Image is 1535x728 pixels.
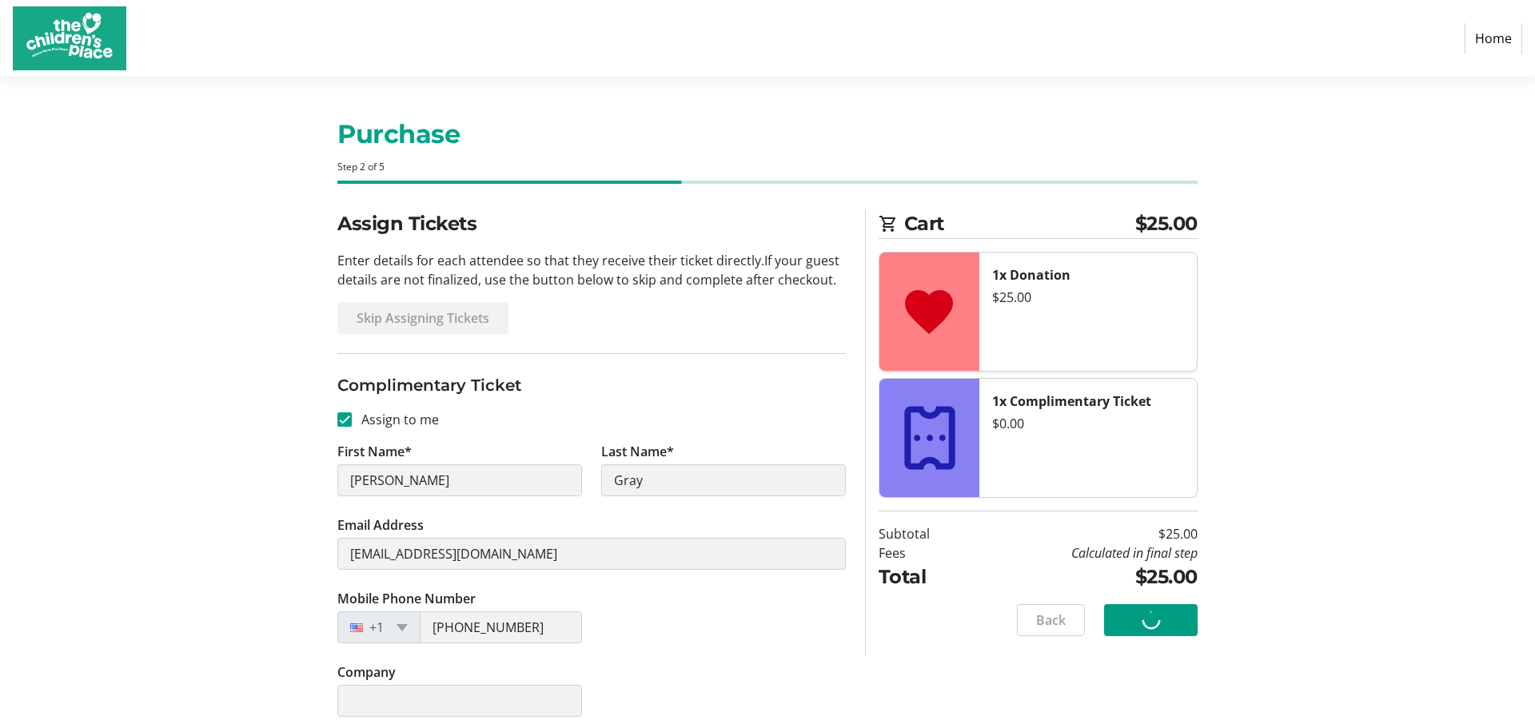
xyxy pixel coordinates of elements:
[337,160,1198,174] div: Step 2 of 5
[992,288,1184,307] div: $25.00
[352,410,439,429] label: Assign to me
[337,515,424,535] label: Email Address
[420,611,582,643] input: (201) 555-0123
[992,414,1184,433] div: $0.00
[992,392,1151,410] strong: 1x Complimentary Ticket
[337,589,476,608] label: Mobile Phone Number
[337,662,396,682] label: Company
[879,524,971,543] td: Subtotal
[971,524,1198,543] td: $25.00
[879,563,971,591] td: Total
[337,373,846,397] h3: Complimentary Ticket
[337,209,846,238] h2: Assign Tickets
[992,266,1071,284] strong: 1x Donation
[904,209,1135,238] span: Cart
[337,251,846,289] p: Enter details for each attendee so that they receive their ticket directly. If your guest details...
[337,442,412,461] label: First Name*
[337,115,1198,153] h1: Purchase
[1135,209,1198,238] span: $25.00
[1465,23,1522,54] a: Home
[13,6,126,70] img: The Children's Place's Logo
[879,543,971,563] td: Fees
[971,543,1198,563] td: Calculated in final step
[971,563,1198,591] td: $25.00
[601,442,674,461] label: Last Name*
